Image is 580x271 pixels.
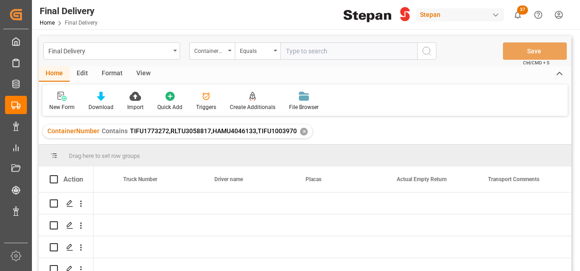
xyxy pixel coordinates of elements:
[280,42,417,60] input: Type to search
[157,103,182,111] div: Quick Add
[127,103,144,111] div: Import
[39,236,93,258] div: Press SPACE to select this row.
[300,128,308,135] div: ✕
[102,127,128,135] span: Contains
[230,103,275,111] div: Create Additionals
[39,193,93,214] div: Press SPACE to select this row.
[194,45,225,55] div: ContainerNumber
[47,127,99,135] span: ContainerNumber
[240,45,271,55] div: Equals
[416,8,504,21] div: Stepan
[397,176,447,182] span: Actual Empty Return
[517,5,528,15] span: 37
[528,5,549,25] button: Help Center
[39,214,93,236] div: Press SPACE to select this row.
[189,42,235,60] button: open menu
[488,176,539,182] span: Transport Comments
[123,176,157,182] span: Truck Number
[343,7,410,23] img: Stepan_Company_logo.svg.png_1713531530.png
[49,103,75,111] div: New Form
[40,20,55,26] a: Home
[43,42,180,60] button: open menu
[95,66,129,82] div: Format
[129,66,157,82] div: View
[503,42,567,60] button: Save
[416,6,507,23] button: Stepan
[88,103,114,111] div: Download
[40,4,98,18] div: Final Delivery
[48,45,170,56] div: Final Delivery
[306,176,321,182] span: Placas
[130,127,297,135] span: TIFU1773272,RLTU3058817,HAMU4046133,TIFU1003970
[235,42,280,60] button: open menu
[63,175,83,183] div: Action
[417,42,436,60] button: search button
[507,5,528,25] button: show 37 new notifications
[39,66,70,82] div: Home
[69,152,140,159] span: Drag here to set row groups
[523,59,549,66] span: Ctrl/CMD + S
[196,103,216,111] div: Triggers
[70,66,95,82] div: Edit
[214,176,243,182] span: Driver name
[289,103,319,111] div: File Browser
